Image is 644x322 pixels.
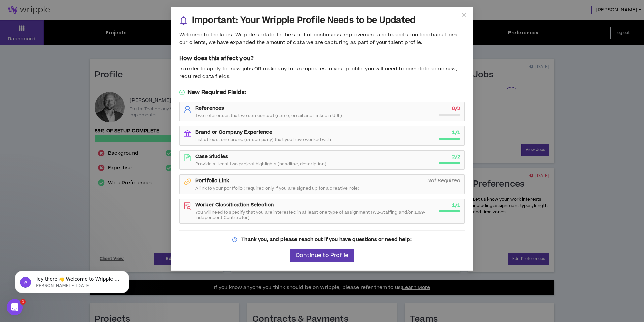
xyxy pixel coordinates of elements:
span: link [184,178,191,186]
i: Not Required [427,177,460,184]
strong: 1 / 1 [452,129,460,136]
span: 1 [20,299,26,305]
span: close [461,13,467,18]
span: A link to your portfolio (required only If you are signed up for a creative role) [195,186,359,191]
h3: Important: Your Wripple Profile Needs to be Updated [192,15,415,26]
iframe: Intercom live chat [7,299,23,315]
strong: Brand or Company Experience [195,129,272,136]
strong: 2 / 2 [452,153,460,160]
strong: Worker Classification Selection [195,201,274,208]
div: In order to apply for new jobs OR make any future updates to your profile, you will need to compl... [179,65,465,80]
button: Continue to Profile [290,249,354,262]
span: question-circle [232,237,237,242]
strong: Thank you, and please reach out if you have questions or need help! [241,236,411,243]
strong: References [195,105,224,112]
span: check-circle [179,90,185,95]
span: file-search [184,202,191,210]
span: You will need to specify that you are interested in at least one type of assignment (W2-Staffing ... [195,210,435,220]
span: Provide at least two project highlights (headline, description) [195,161,326,167]
iframe: Intercom notifications message [5,257,139,304]
span: List at least one brand (or company) that you have worked with [195,137,331,143]
span: user [184,106,191,113]
h5: New Required Fields: [179,88,465,96]
span: Two references that we can contact (name, email and LinkedIn URL) [195,113,342,118]
button: Close [455,7,473,25]
span: Continue to Profile [296,252,348,259]
strong: Portfolio Link [195,177,229,184]
span: file-text [184,154,191,161]
span: bank [184,130,191,137]
h5: How does this affect you? [179,54,465,63]
strong: Case Studies [195,153,228,160]
span: bell [179,16,188,25]
strong: 1 / 1 [452,202,460,209]
div: Welcome to the latest Wripple update! In the spirit of continuous improvement and based upon feed... [179,31,465,46]
strong: 0 / 2 [452,105,460,112]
